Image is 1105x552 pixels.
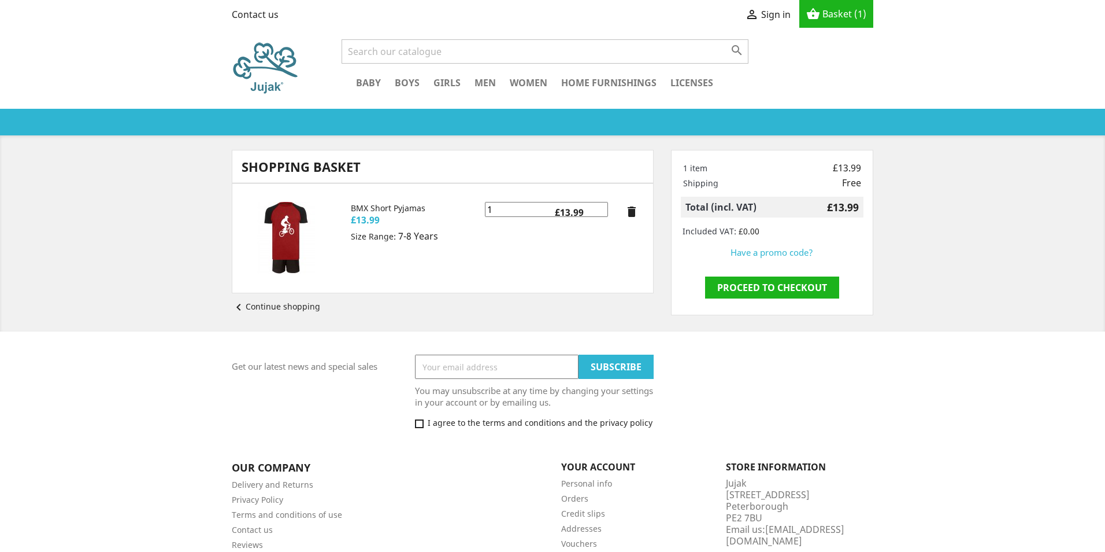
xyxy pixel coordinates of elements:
span: Shipping [683,178,718,189]
span: Total (incl. VAT) [685,201,757,214]
a: Personal info [561,478,612,489]
span: £0.00 [739,226,759,237]
p: Store information [726,462,873,473]
a: Reviews [232,539,263,550]
a: BMX Short Pyjamas [351,203,425,214]
a: Terms and conditions of use [232,509,342,520]
input: Subscribe [579,355,654,379]
i:  [730,43,744,57]
a: delete [625,205,639,219]
a: chevron_leftContinue shopping [232,301,320,312]
span: Basket [822,8,852,20]
span: 7-8 Years [398,230,438,242]
a: Your account [561,461,635,473]
i: chevron_left [232,300,246,314]
a: Orders [561,493,588,504]
span: 1 item [683,163,707,174]
a: Licenses [665,75,719,92]
p: Get our latest news and special sales [223,355,406,372]
span: £13.99 [827,201,859,213]
a: 12,964 verified reviews [473,119,649,132]
a: Contact us [232,524,273,535]
a: Have a promo code? [731,246,813,258]
a: Delivery and Returns [232,479,313,490]
a: shopping_basket Basket (1) [806,8,866,20]
input: Your email address [415,355,579,379]
span: Size Range: [351,231,396,242]
a: Boys [389,75,425,92]
span: 12,964 verified reviews [543,117,649,130]
div: Jujak [STREET_ADDRESS] Peterborough PE2 7BU Email us: [726,462,873,547]
a: Baby [350,75,387,92]
a: Girls [428,75,466,92]
a: Women [504,75,553,92]
img: BMX Short Pyjamas [250,202,322,274]
a: Privacy Policy [232,494,283,505]
h1: Shopping Basket [242,160,644,174]
a: [EMAIL_ADDRESS][DOMAIN_NAME] [726,523,844,547]
strong: £13.99 [555,206,584,219]
i:  [745,9,759,23]
a: Addresses [561,523,602,534]
input: Search [342,39,748,64]
a: Contact us [232,8,279,21]
a: Proceed to checkout [705,277,839,299]
button:  [726,43,747,58]
a: Home Furnishings [555,75,662,92]
span: Free [842,177,861,189]
p: Our company [232,462,379,474]
i: shopping_basket [806,8,820,22]
span: £13.99 [833,162,861,174]
span: Included VAT: [683,226,736,237]
span: £13.99 [351,214,380,226]
span: I agree to the terms and conditions and the privacy policy [428,417,652,428]
a:  Sign in [745,8,791,21]
a: Vouchers [561,538,597,549]
img: Jujak [232,39,302,97]
span: (1) [854,8,866,20]
p: You may unsubscribe at any time by changing your settings in your account or by emailing us. [415,379,654,408]
span: Sign in [761,8,791,21]
a: Men [469,75,502,92]
a: Credit slips [561,508,605,519]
